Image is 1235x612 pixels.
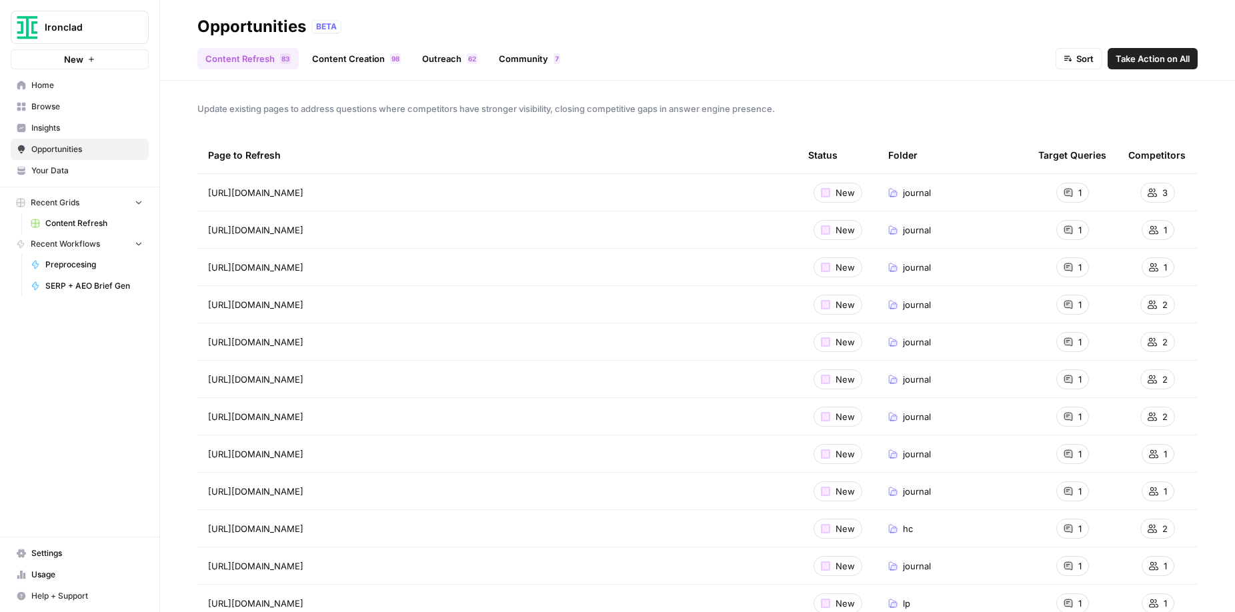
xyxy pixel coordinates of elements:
[197,48,299,69] a: Content Refresh83
[208,447,303,461] span: [URL][DOMAIN_NAME]
[1128,137,1186,173] div: Competitors
[467,53,477,64] div: 62
[836,522,855,535] span: New
[1164,447,1167,461] span: 1
[1076,52,1094,65] span: Sort
[25,275,149,297] a: SERP + AEO Brief Gen
[280,53,291,64] div: 83
[11,543,149,564] a: Settings
[836,298,855,311] span: New
[903,261,931,274] span: journal
[903,410,931,423] span: journal
[903,298,931,311] span: journal
[390,53,401,64] div: 98
[1078,223,1082,237] span: 1
[903,485,931,498] span: journal
[808,137,838,173] div: Status
[903,335,931,349] span: journal
[1078,373,1082,386] span: 1
[31,101,143,113] span: Browse
[1078,522,1082,535] span: 1
[31,569,143,581] span: Usage
[836,335,855,349] span: New
[31,197,79,209] span: Recent Grids
[208,410,303,423] span: [URL][DOMAIN_NAME]
[836,559,855,573] span: New
[31,238,100,250] span: Recent Workflows
[1078,335,1082,349] span: 1
[903,223,931,237] span: journal
[11,585,149,607] button: Help + Support
[281,53,285,64] span: 8
[11,564,149,585] a: Usage
[836,597,855,610] span: New
[836,447,855,461] span: New
[468,53,472,64] span: 6
[1078,261,1082,274] span: 1
[1078,447,1082,461] span: 1
[208,261,303,274] span: [URL][DOMAIN_NAME]
[11,96,149,117] a: Browse
[208,335,303,349] span: [URL][DOMAIN_NAME]
[391,53,395,64] span: 9
[11,234,149,254] button: Recent Workflows
[1162,410,1168,423] span: 2
[25,213,149,234] a: Content Refresh
[1164,559,1167,573] span: 1
[11,117,149,139] a: Insights
[1164,261,1167,274] span: 1
[197,102,1198,115] span: Update existing pages to address questions where competitors have stronger visibility, closing co...
[31,143,143,155] span: Opportunities
[208,522,303,535] span: [URL][DOMAIN_NAME]
[208,137,787,173] div: Page to Refresh
[45,259,143,271] span: Preprocesing
[208,223,303,237] span: [URL][DOMAIN_NAME]
[1078,186,1082,199] span: 1
[208,373,303,386] span: [URL][DOMAIN_NAME]
[11,49,149,69] button: New
[472,53,476,64] span: 2
[11,11,149,44] button: Workspace: Ironclad
[903,186,931,199] span: journal
[414,48,485,69] a: Outreach62
[11,193,149,213] button: Recent Grids
[11,160,149,181] a: Your Data
[1162,298,1168,311] span: 2
[1164,485,1167,498] span: 1
[11,75,149,96] a: Home
[1078,410,1082,423] span: 1
[836,373,855,386] span: New
[836,223,855,237] span: New
[836,485,855,498] span: New
[836,261,855,274] span: New
[208,298,303,311] span: [URL][DOMAIN_NAME]
[1162,522,1168,535] span: 2
[197,16,306,37] div: Opportunities
[25,254,149,275] a: Preprocesing
[304,48,409,69] a: Content Creation98
[553,53,560,64] div: 7
[1162,373,1168,386] span: 2
[1116,52,1190,65] span: Take Action on All
[31,547,143,559] span: Settings
[208,485,303,498] span: [URL][DOMAIN_NAME]
[1056,48,1102,69] button: Sort
[45,21,125,34] span: Ironclad
[45,217,143,229] span: Content Refresh
[491,48,568,69] a: Community7
[31,122,143,134] span: Insights
[45,280,143,292] span: SERP + AEO Brief Gen
[11,139,149,160] a: Opportunities
[208,597,303,610] span: [URL][DOMAIN_NAME]
[1038,137,1106,173] div: Target Queries
[903,522,913,535] span: hc
[1078,485,1082,498] span: 1
[311,20,341,33] div: BETA
[64,53,83,66] span: New
[1078,559,1082,573] span: 1
[903,447,931,461] span: journal
[836,186,855,199] span: New
[285,53,289,64] span: 3
[836,410,855,423] span: New
[1164,597,1167,610] span: 1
